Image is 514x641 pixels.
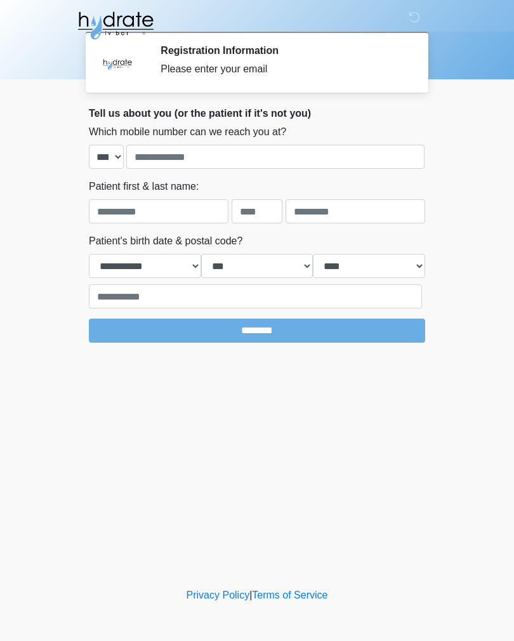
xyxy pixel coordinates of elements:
[161,62,406,77] div: Please enter your email
[76,10,155,41] img: Hydrate IV Bar - Fort Collins Logo
[89,234,242,249] label: Patient's birth date & postal code?
[252,590,327,600] a: Terms of Service
[89,124,286,140] label: Which mobile number can we reach you at?
[89,179,199,194] label: Patient first & last name:
[98,44,136,83] img: Agent Avatar
[249,590,252,600] a: |
[187,590,250,600] a: Privacy Policy
[89,107,425,119] h2: Tell us about you (or the patient if it's not you)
